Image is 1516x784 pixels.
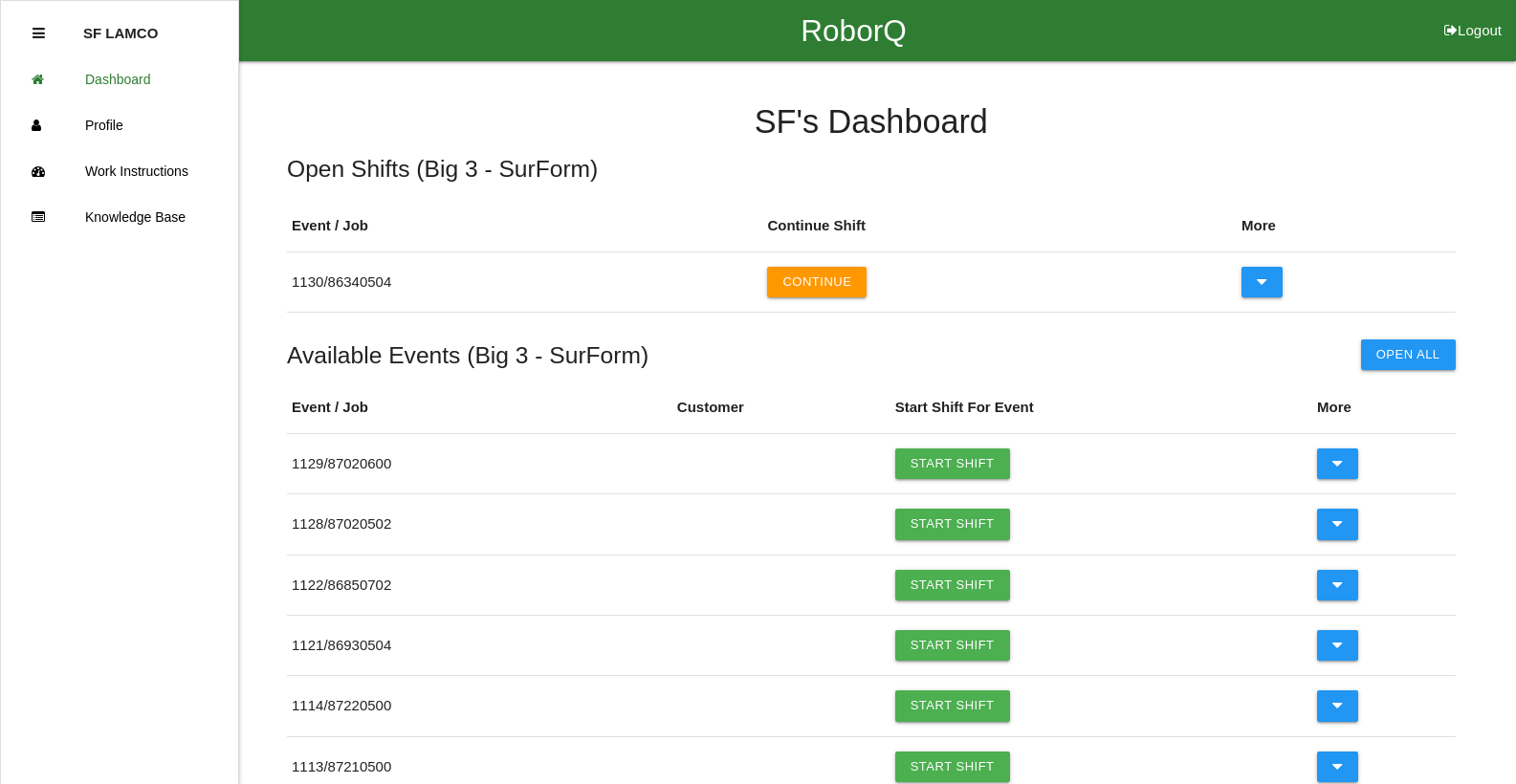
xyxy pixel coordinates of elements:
[83,11,158,41] p: SF LAMCO
[890,382,1312,433] th: Start Shift For Event
[895,630,1010,661] a: Start Shift
[895,448,1010,479] a: Start Shift
[287,555,672,615] td: 1122 / 86850702
[287,382,672,433] th: Event / Job
[287,156,1456,182] h5: Open Shifts ( Big 3 - SurForm )
[287,104,1456,141] h4: SF 's Dashboard
[672,382,890,433] th: Customer
[1237,201,1456,251] th: More
[895,570,1010,600] a: Start Shift
[895,509,1010,539] a: Start Shift
[762,201,1237,251] th: Continue Shift
[1,194,238,240] a: Knowledge Base
[287,251,762,312] td: 1130 / 86340504
[1312,382,1456,433] th: More
[1,56,238,102] a: Dashboard
[287,342,648,368] h5: Available Events ( Big 3 - SurForm )
[895,690,1010,721] a: Start Shift
[287,616,672,676] td: 1121 / 86930504
[895,751,1010,782] a: Start Shift
[287,433,672,493] td: 1129 / 87020600
[767,267,867,297] button: Continue
[287,676,672,736] td: 1114 / 87220500
[1,102,238,148] a: Profile
[287,201,762,251] th: Event / Job
[1,148,238,194] a: Work Instructions
[1361,339,1456,370] button: Open All
[287,494,672,555] td: 1128 / 87020502
[33,11,45,56] div: Close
